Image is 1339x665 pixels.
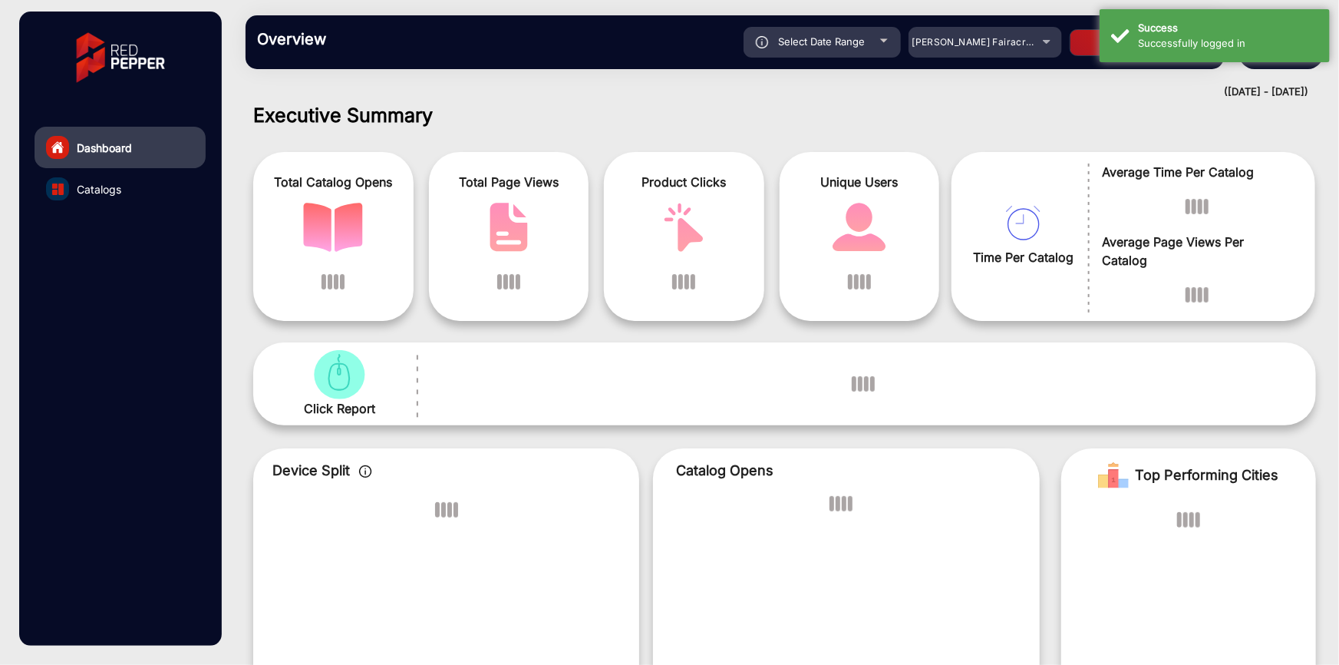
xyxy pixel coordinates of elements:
span: Click Report [304,399,375,418]
img: catalog [309,350,369,399]
div: Success [1138,21,1318,36]
span: Average Page Views Per Catalog [1103,233,1292,270]
span: Catalogs [77,181,121,197]
h3: Overview [257,30,472,48]
span: Select Date Range [779,35,866,48]
h1: Executive Summary [253,104,1316,127]
img: Rank image [1098,460,1129,491]
img: icon [359,465,372,478]
button: Apply [1070,29,1192,56]
span: Total Page Views [440,173,578,191]
span: Unique Users [791,173,928,191]
img: catalog [829,203,889,252]
span: Dashboard [77,140,132,156]
img: catalog [479,203,539,252]
span: Top Performing Cities [1135,460,1278,491]
p: Catalog Opens [676,460,1017,481]
span: Total Catalog Opens [265,173,402,191]
img: catalog [1006,206,1041,240]
span: Device Split [272,462,350,478]
div: ([DATE] - [DATE]) [230,84,1308,100]
img: catalog [303,203,363,252]
img: catalog [654,203,714,252]
img: home [51,141,64,154]
div: Successfully logged in [1138,36,1318,51]
img: icon [756,36,769,48]
img: vmg-logo [65,19,176,96]
img: catalog [52,184,64,195]
span: Product Clicks [615,173,753,191]
a: Catalogs [35,168,206,210]
a: Dashboard [35,127,206,168]
span: [PERSON_NAME] Fairacre Farms [912,36,1064,48]
span: Average Time Per Catalog [1103,163,1292,181]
